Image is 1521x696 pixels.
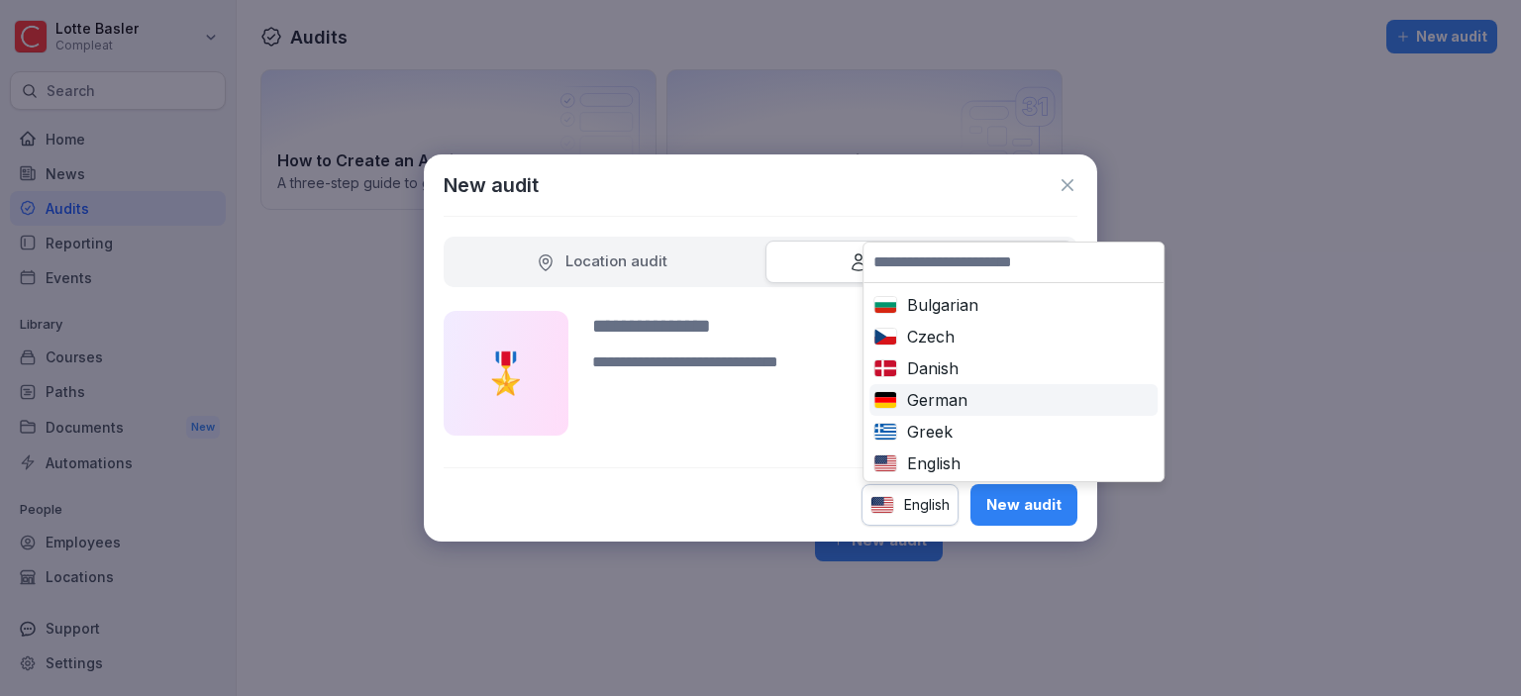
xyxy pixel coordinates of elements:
div: Bulgarian [873,293,1154,317]
button: New audit [970,484,1077,526]
img: bg.svg [873,296,897,315]
img: dk.svg [873,359,897,378]
div: Employee audit [849,250,990,273]
div: Czech [873,325,1154,348]
h1: New audit [444,170,539,200]
img: us.svg [870,496,894,515]
img: cz.svg [873,328,897,347]
div: Danish [873,356,1154,380]
div: English [862,484,959,526]
div: Greek [873,420,1154,444]
img: gr.svg [873,423,897,442]
img: us.svg [873,454,897,473]
div: English [873,451,1154,475]
div: New audit [986,494,1062,516]
div: Location audit [536,250,667,273]
div: German [873,388,1154,412]
div: 🎖️ [444,311,568,436]
img: de.svg [873,391,897,410]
